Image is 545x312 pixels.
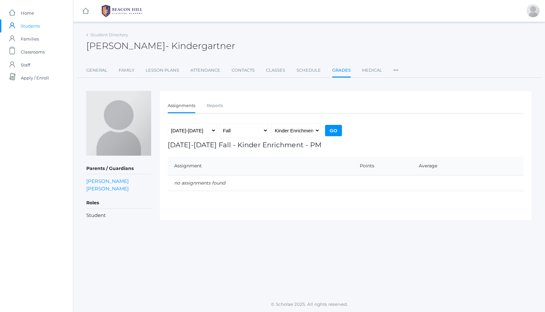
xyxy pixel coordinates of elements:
[86,64,107,77] a: General
[165,40,235,51] span: - Kindergartner
[86,177,129,185] a: [PERSON_NAME]
[21,71,49,84] span: Apply / Enroll
[21,32,39,45] span: Families
[146,64,179,77] a: Lesson Plans
[86,212,151,219] li: Student
[174,180,225,186] em: no assignments found
[86,163,151,174] h5: Parents / Guardians
[91,32,128,37] a: Student Directory
[168,157,317,175] th: Assignment
[21,19,40,32] span: Students
[86,198,151,209] h5: Roles
[119,64,134,77] a: Family
[86,91,151,156] img: Kailo Soratorio
[168,99,195,113] a: Assignments
[21,58,30,71] span: Staff
[332,64,351,78] a: Grades
[412,157,524,175] th: Average
[362,64,382,77] a: Medical
[190,64,220,77] a: Attendance
[86,185,129,192] a: [PERSON_NAME]
[73,301,545,307] p: © Scholae 2025. All rights reserved.
[317,157,412,175] th: Points
[86,41,235,51] h2: [PERSON_NAME]
[21,6,34,19] span: Home
[207,99,223,112] a: Reports
[21,45,45,58] span: Classrooms
[266,64,285,77] a: Classes
[168,141,524,149] h1: [DATE]-[DATE] Fall - Kinder Enrichment - PM
[527,4,539,17] div: Lew Soratorio
[297,64,321,77] a: Schedule
[232,64,255,77] a: Contacts
[325,125,342,136] input: Go
[98,3,146,19] img: BHCALogos-05-308ed15e86a5a0abce9b8dd61676a3503ac9727e845dece92d48e8588c001991.png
